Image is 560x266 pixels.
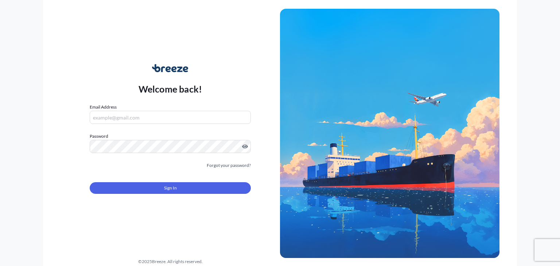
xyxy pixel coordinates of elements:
label: Password [90,133,251,140]
span: Sign In [164,184,177,192]
img: Ship illustration [280,9,499,258]
div: © 2025 Breeze. All rights reserved. [61,258,280,265]
button: Show password [242,144,248,149]
a: Forgot your password? [207,162,251,169]
button: Sign In [90,182,251,194]
p: Welcome back! [139,83,202,95]
label: Email Address [90,103,117,111]
input: example@gmail.com [90,111,251,124]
